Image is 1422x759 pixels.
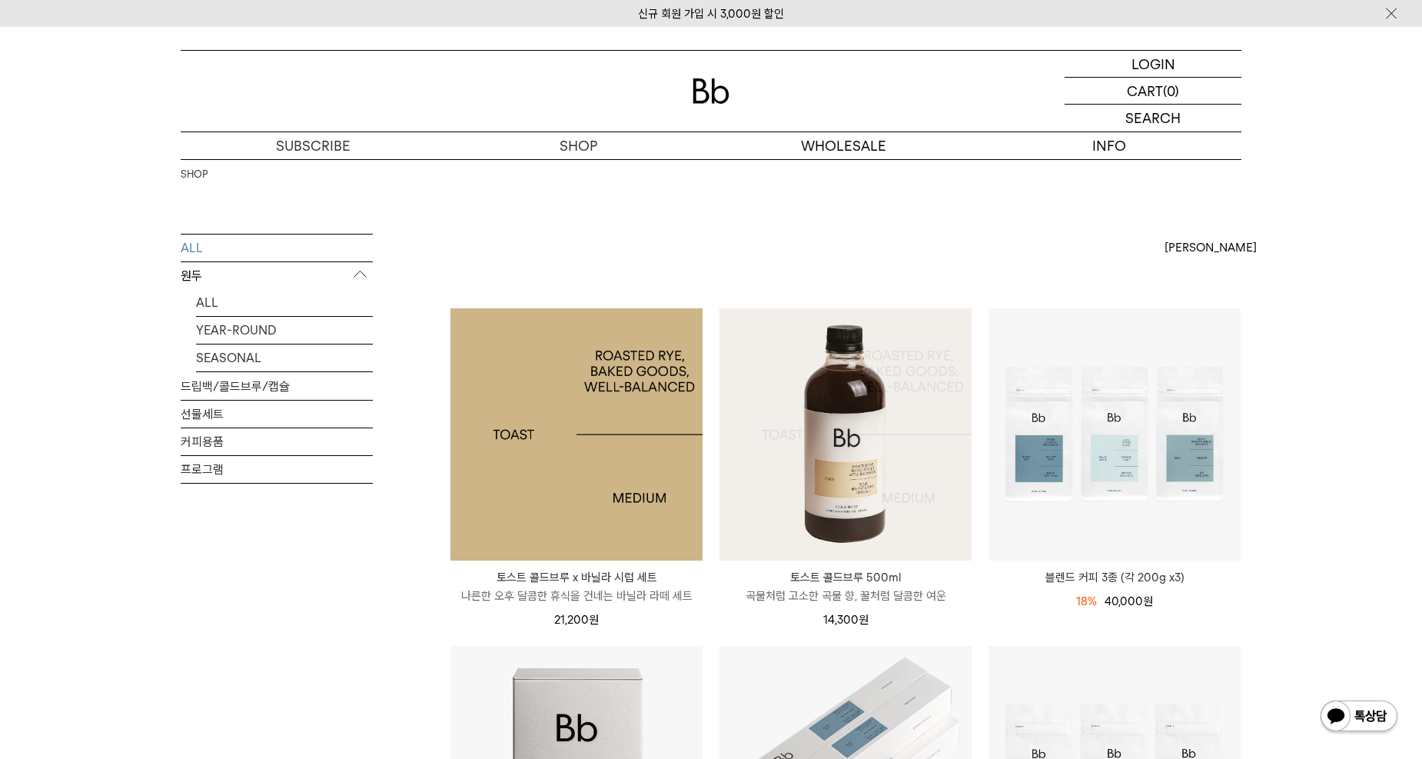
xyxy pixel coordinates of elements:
p: 원두 [181,262,373,290]
span: 14,300 [823,613,869,627]
img: 1000001201_add2_039.jpg [719,308,972,561]
span: 40,000 [1105,594,1153,608]
a: 선물세트 [181,401,373,428]
p: 나른한 오후 달콤한 휴식을 건네는 바닐라 라떼 세트 [450,587,703,605]
p: LOGIN [1131,51,1175,77]
span: 원 [1143,594,1153,608]
p: CART [1127,78,1163,104]
a: SUBSCRIBE [181,132,446,159]
a: SHOP [446,132,711,159]
span: 원 [589,613,599,627]
p: 곡물처럼 고소한 곡물 향, 꿀처럼 달콤한 여운 [719,587,972,605]
span: 21,200 [554,613,599,627]
span: 원 [859,613,869,627]
p: (0) [1163,78,1179,104]
a: YEAR-ROUND [196,317,373,344]
img: 1000001202_add2_013.jpg [450,308,703,561]
a: LOGIN [1065,51,1241,78]
a: 신규 회원 가입 시 3,000원 할인 [638,7,784,21]
img: 카카오톡 채널 1:1 채팅 버튼 [1319,699,1399,736]
a: 커피용품 [181,428,373,455]
div: 18% [1076,592,1097,611]
p: WHOLESALE [711,132,976,159]
a: CART (0) [1065,78,1241,105]
img: 로고 [693,78,729,104]
a: 블렌드 커피 3종 (각 200g x3) [988,568,1241,587]
a: 드립백/콜드브루/캡슐 [181,373,373,400]
p: INFO [976,132,1241,159]
a: 토스트 콜드브루 x 바닐라 시럽 세트 나른한 오후 달콤한 휴식을 건네는 바닐라 라떼 세트 [450,568,703,605]
a: SEASONAL [196,345,373,371]
a: SHOP [181,167,208,182]
span: [PERSON_NAME] [1165,238,1257,257]
p: SEARCH [1125,105,1181,131]
a: 토스트 콜드브루 500ml 곡물처럼 고소한 곡물 향, 꿀처럼 달콤한 여운 [719,568,972,605]
a: 토스트 콜드브루 x 바닐라 시럽 세트 [450,308,703,561]
p: 토스트 콜드브루 500ml [719,568,972,587]
a: ALL [196,289,373,316]
p: 토스트 콜드브루 x 바닐라 시럽 세트 [450,568,703,587]
img: 블렌드 커피 3종 (각 200g x3) [988,308,1241,561]
a: 토스트 콜드브루 500ml [719,308,972,561]
a: 프로그램 [181,456,373,483]
a: ALL [181,235,373,261]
